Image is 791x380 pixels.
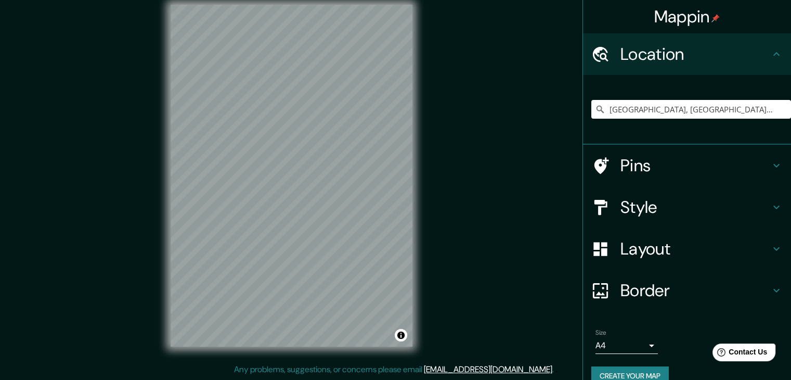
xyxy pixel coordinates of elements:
[555,363,557,376] div: .
[583,186,791,228] div: Style
[698,339,780,369] iframe: Help widget launcher
[711,14,720,22] img: pin-icon.png
[583,270,791,311] div: Border
[583,145,791,186] div: Pins
[620,155,770,176] h4: Pins
[234,363,554,376] p: Any problems, suggestions, or concerns please email .
[654,6,720,27] h4: Mappin
[620,280,770,301] h4: Border
[620,238,770,259] h4: Layout
[395,329,407,341] button: Toggle attribution
[595,337,658,354] div: A4
[583,33,791,75] div: Location
[620,44,770,65] h4: Location
[171,5,412,347] canvas: Map
[583,228,791,270] div: Layout
[554,363,555,376] div: .
[620,197,770,218] h4: Style
[595,328,606,337] label: Size
[591,100,791,119] input: Pick your city or area
[424,364,552,375] a: [EMAIL_ADDRESS][DOMAIN_NAME]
